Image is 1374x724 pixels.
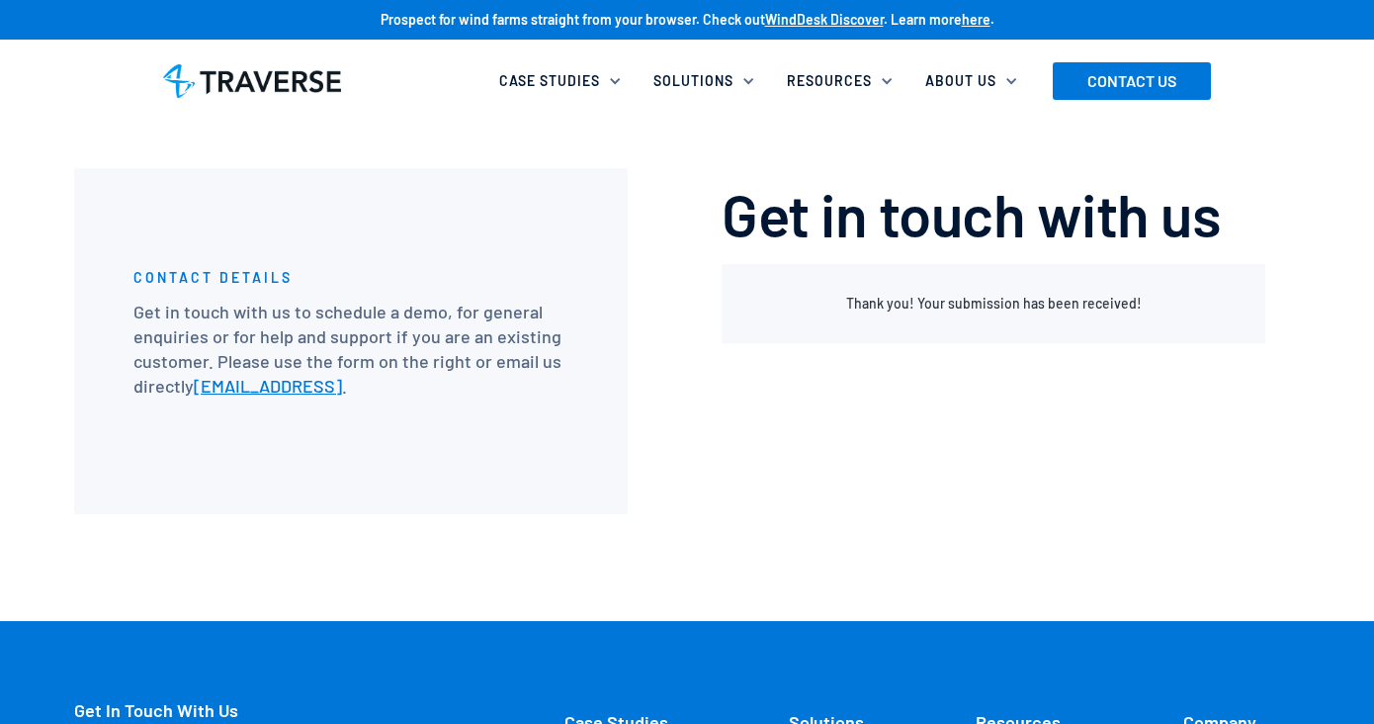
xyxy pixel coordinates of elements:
div: Solutions [653,71,733,91]
div: Case Studies [499,71,600,91]
div: About Us [913,59,1038,103]
a: here [962,11,990,28]
div: Thank you! Your submission has been received! [741,294,1245,314]
strong: Prospect for wind farms straight from your browser. Check out [381,11,765,28]
strong: . [990,11,994,28]
a: [EMAIL_ADDRESS] [194,375,342,397]
h1: Get in touch with us [722,178,1221,249]
div: Contact success [722,264,1265,343]
a: CONTACT US [1053,62,1211,100]
a: WindDesk Discover [765,11,884,28]
p: CONTACT DETAILS [133,268,293,288]
div: About Us [925,71,996,91]
div: Case Studies [487,59,642,103]
div: Resources [787,71,872,91]
p: Get in touch with us to schedule a demo, for general enquiries or for help and support if you are... [133,300,568,400]
div: Get In Touch With Us [74,700,410,720]
div: Solutions [642,59,775,103]
strong: . Learn more [884,11,962,28]
div: Resources [775,59,913,103]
